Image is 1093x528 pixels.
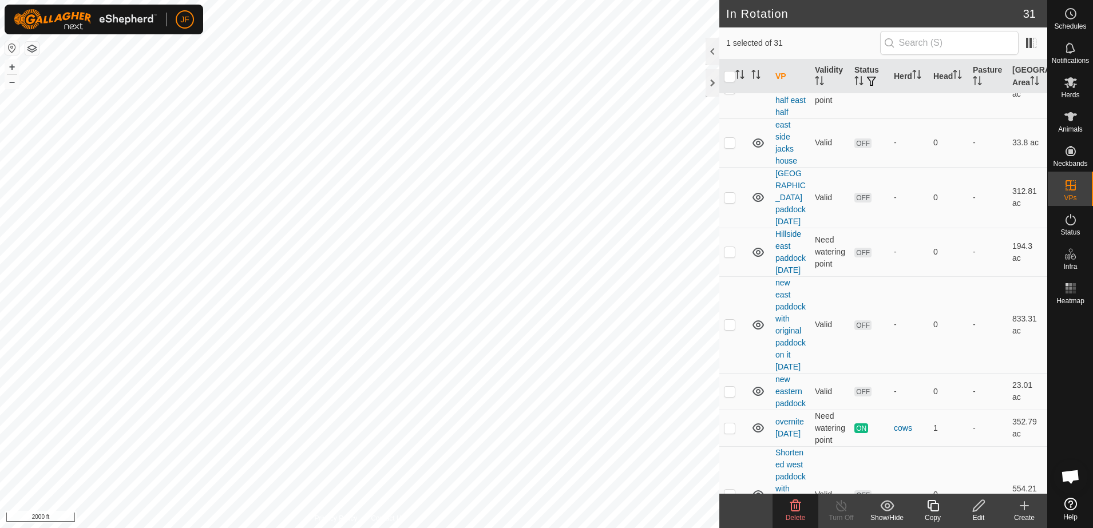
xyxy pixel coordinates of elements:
td: 0 [929,276,968,373]
th: Validity [810,59,850,94]
div: - [894,192,924,204]
span: Schedules [1054,23,1086,30]
a: east paddock cut in half east half [775,59,806,117]
td: - [968,228,1008,276]
button: – [5,75,19,89]
td: - [968,276,1008,373]
td: 0 [929,118,968,167]
td: 1 [929,410,968,446]
span: OFF [854,320,872,330]
a: Contact Us [371,513,405,523]
td: - [968,118,1008,167]
span: ON [854,423,868,433]
span: VPs [1064,194,1076,201]
span: OFF [854,248,872,257]
td: 312.81 ac [1008,167,1047,228]
td: 0 [929,167,968,228]
img: Gallagher Logo [14,9,157,30]
th: VP [771,59,810,94]
div: - [894,246,924,258]
button: Map Layers [25,42,39,55]
p-sorticon: Activate to sort [953,72,962,81]
input: Search (S) [880,31,1019,55]
div: Create [1001,513,1047,523]
button: Reset Map [5,41,19,55]
div: Turn Off [818,513,864,523]
p-sorticon: Activate to sort [815,78,824,87]
span: OFF [854,490,872,500]
td: 0 [929,228,968,276]
span: Heatmap [1056,297,1084,304]
div: Open chat [1054,459,1088,494]
span: 31 [1023,5,1036,22]
div: - [894,319,924,331]
span: Notifications [1052,57,1089,64]
td: 833.31 ac [1008,276,1047,373]
div: Show/Hide [864,513,910,523]
td: 0 [929,373,968,410]
a: overnite [DATE] [775,417,804,438]
th: Pasture [968,59,1008,94]
p-sorticon: Activate to sort [735,72,744,81]
div: - [894,386,924,398]
div: Copy [910,513,956,523]
span: OFF [854,193,872,203]
td: - [968,373,1008,410]
span: Help [1063,514,1078,521]
a: [GEOGRAPHIC_DATA] paddock [DATE] [775,169,806,226]
div: - [894,137,924,149]
td: Valid [810,167,850,228]
td: 352.79 ac [1008,410,1047,446]
span: Neckbands [1053,160,1087,167]
td: 33.8 ac [1008,118,1047,167]
p-sorticon: Activate to sort [1030,78,1039,87]
td: - [968,410,1008,446]
a: new eastern paddock [775,375,806,408]
a: Privacy Policy [314,513,357,523]
th: Head [929,59,968,94]
div: - [894,489,924,501]
a: new east paddock with original paddock on it [DATE] [775,278,806,371]
td: Valid [810,373,850,410]
span: Status [1060,229,1080,236]
td: Need watering point [810,228,850,276]
td: 194.3 ac [1008,228,1047,276]
div: Edit [956,513,1001,523]
th: Status [850,59,889,94]
span: 1 selected of 31 [726,37,880,49]
button: + [5,60,19,74]
td: 23.01 ac [1008,373,1047,410]
span: OFF [854,387,872,396]
td: Valid [810,118,850,167]
p-sorticon: Activate to sort [751,72,761,81]
h2: In Rotation [726,7,1023,21]
a: east side jacks house [775,120,797,165]
p-sorticon: Activate to sort [854,78,864,87]
span: OFF [854,138,872,148]
div: cows [894,422,924,434]
a: Help [1048,493,1093,525]
th: [GEOGRAPHIC_DATA] Area [1008,59,1047,94]
span: JF [180,14,189,26]
p-sorticon: Activate to sort [973,78,982,87]
span: Infra [1063,263,1077,270]
span: Herds [1061,92,1079,98]
td: Need watering point [810,410,850,446]
p-sorticon: Activate to sort [912,72,921,81]
td: - [968,167,1008,228]
span: Animals [1058,126,1083,133]
span: Delete [786,514,806,522]
a: Hillside east paddock [DATE] [775,229,806,275]
td: Valid [810,276,850,373]
th: Herd [889,59,929,94]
